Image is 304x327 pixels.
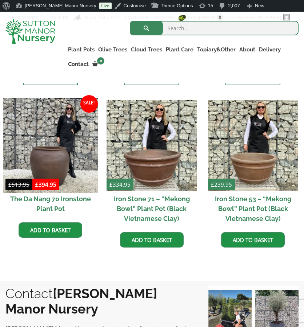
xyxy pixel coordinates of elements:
[130,21,299,35] input: Search...
[211,181,232,188] bdi: 239.95
[8,181,29,188] bdi: 513.95
[8,181,12,188] span: £
[99,3,112,9] a: Live
[5,191,96,217] h2: The Da Nang 70 Ironstone Plant Pot
[164,44,195,55] a: Plant Care
[66,44,96,55] a: Plant Pots
[5,100,96,217] a: Sale! The Da Nang 70 Ironstone Plant Pot
[96,44,129,55] a: Olive Trees
[107,100,197,227] a: £334.95 Iron Stone 71 – “Mekong Bowl” Plant Pot (Black Vietnamese Clay)
[91,59,107,69] a: 0
[85,15,119,20] span: Rank Math SEO
[211,181,214,188] span: £
[257,44,283,55] a: Delivery
[107,191,197,227] h2: Iron Stone 71 – “Mekong Bowl” Plant Pot (Black Vietnamese Clay)
[35,181,39,188] span: £
[195,44,237,55] a: Topiary&Other
[217,14,223,21] span: 0
[122,12,152,23] a: LayerSlider
[129,44,164,55] a: Cloud Trees
[109,181,113,188] span: £
[66,59,91,69] a: Contact
[107,100,197,191] img: Iron Stone 71 - "Mekong Bowl" Plant Pot (Black Vietnamese Clay)
[35,181,56,188] bdi: 394.95
[152,12,176,23] a: WPCode
[120,232,184,248] a: Add to basket: “Iron Stone 71 - "Mekong Bowl" Plant Pot (Black Vietnamese Clay)”
[221,232,285,248] a: Add to basket: “Iron Stone 53 - "Mekong Bowl" Plant Pot (Black Vietnamese Clay)”
[237,44,257,55] a: About
[242,15,281,20] span: [PERSON_NAME]
[208,191,298,227] h2: Iron Stone 53 – “Mekong Bowl” Plant Pot (Black Vietnamese Clay)
[5,19,55,44] img: logo
[5,286,157,316] b: [PERSON_NAME] Manor Nursery
[80,95,98,113] span: Sale!
[234,12,293,23] a: Hi,
[109,181,131,188] bdi: 334.95
[53,15,68,20] span: Site Kit
[208,100,298,227] a: £239.95 Iron Stone 53 – “Mekong Bowl” Plant Pot (Black Vietnamese Clay)
[208,100,298,191] img: Iron Stone 53 - "Mekong Bowl" Plant Pot (Black Vietnamese Clay)
[97,57,104,65] span: 0
[176,12,226,23] a: Popup Maker
[71,12,122,23] a: Rank Math Dashboard
[3,98,98,193] img: The Da Nang 70 Ironstone Plant Pot
[5,286,193,316] h2: Contact
[19,222,82,238] a: Add to basket: “The Da Nang 70 Ironstone Plant Pot”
